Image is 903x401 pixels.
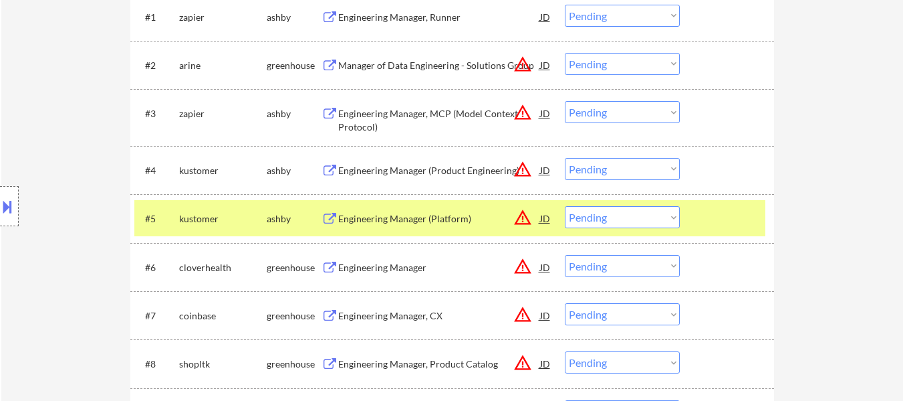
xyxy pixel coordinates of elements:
[539,255,552,279] div: JD
[513,160,532,179] button: warning_amber
[513,208,532,227] button: warning_amber
[513,103,532,122] button: warning_amber
[145,59,168,72] div: #2
[267,212,321,226] div: ashby
[267,164,321,177] div: ashby
[539,53,552,77] div: JD
[267,11,321,24] div: ashby
[539,158,552,182] div: JD
[179,59,267,72] div: arine
[513,305,532,324] button: warning_amber
[145,11,168,24] div: #1
[179,357,267,371] div: shopltk
[338,164,540,177] div: Engineering Manager (Product Engineering)
[338,261,540,274] div: Engineering Manager
[267,107,321,121] div: ashby
[179,11,267,24] div: zapier
[338,357,540,371] div: Engineering Manager, Product Catalog
[267,261,321,274] div: greenhouse
[267,59,321,72] div: greenhouse
[145,357,168,371] div: #8
[539,303,552,327] div: JD
[513,257,532,276] button: warning_amber
[513,353,532,372] button: warning_amber
[267,309,321,323] div: greenhouse
[338,309,540,323] div: Engineering Manager, CX
[539,206,552,230] div: JD
[513,55,532,74] button: warning_amber
[539,101,552,125] div: JD
[338,11,540,24] div: Engineering Manager, Runner
[338,107,540,133] div: Engineering Manager, MCP (Model Context Protocol)
[338,59,540,72] div: Manager of Data Engineering - Solutions Group
[267,357,321,371] div: greenhouse
[338,212,540,226] div: Engineering Manager (Platform)
[539,351,552,376] div: JD
[539,5,552,29] div: JD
